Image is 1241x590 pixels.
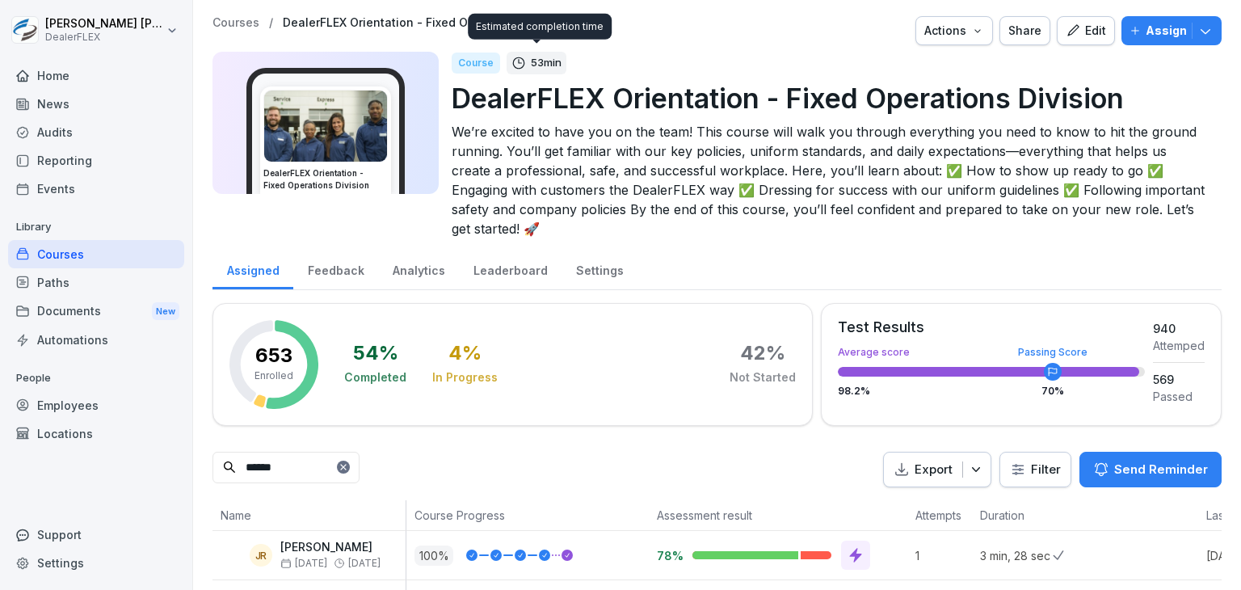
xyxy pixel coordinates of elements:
[212,16,259,30] a: Courses
[1041,386,1064,396] div: 70 %
[1153,371,1205,388] div: 569
[448,343,482,363] div: 4 %
[8,175,184,203] a: Events
[45,17,163,31] p: [PERSON_NAME] [PERSON_NAME]
[250,544,272,567] div: JR
[980,547,1053,564] p: 3 min, 28 sec
[8,419,184,448] a: Locations
[45,32,163,43] p: DealerFLEX
[915,507,964,524] p: Attempts
[531,55,562,71] p: 53 min
[212,248,293,289] a: Assigned
[1121,16,1222,45] button: Assign
[8,118,184,146] a: Audits
[8,297,184,327] a: DocumentsNew
[1010,461,1061,478] div: Filter
[562,248,637,289] a: Settings
[915,547,972,564] p: 1
[1057,16,1115,45] button: Edit
[838,348,1145,357] div: Average score
[414,546,453,566] p: 100 %
[1008,22,1041,40] div: Share
[8,365,184,391] p: People
[8,297,184,327] div: Documents
[452,122,1209,238] p: We’re excited to have you on the team! This course will walk you through everything you need to k...
[269,16,273,30] p: /
[1153,337,1205,354] div: Attemped
[915,16,993,45] button: Actions
[8,268,184,297] a: Paths
[8,90,184,118] a: News
[280,541,381,554] p: [PERSON_NAME]
[1153,320,1205,337] div: 940
[740,343,785,363] div: 42 %
[8,61,184,90] a: Home
[924,22,984,40] div: Actions
[915,461,953,479] p: Export
[152,302,179,321] div: New
[657,548,679,563] p: 78%
[8,391,184,419] a: Employees
[452,78,1209,119] p: DealerFLEX Orientation - Fixed Operations Division
[280,558,327,569] span: [DATE]
[283,16,570,30] a: DealerFLEX Orientation - Fixed Operations Division
[264,91,387,162] img: v4gv5ils26c0z8ite08yagn2.png
[1153,388,1205,405] div: Passed
[1018,348,1087,357] div: Passing Score
[657,507,899,524] p: Assessment result
[8,549,184,577] a: Settings
[353,343,398,363] div: 54 %
[999,16,1050,45] button: Share
[344,369,406,386] div: Completed
[8,214,184,240] p: Library
[1146,22,1187,40] p: Assign
[432,369,498,386] div: In Progress
[468,14,612,40] div: Estimated completion time
[348,558,381,569] span: [DATE]
[263,167,388,192] h3: DealerFLEX Orientation - Fixed Operations Division
[838,386,1145,396] div: 98.2 %
[1114,461,1208,478] p: Send Reminder
[255,369,293,383] p: Enrolled
[8,240,184,268] a: Courses
[1079,452,1222,487] button: Send Reminder
[378,248,459,289] a: Analytics
[255,346,292,365] p: 653
[883,452,991,488] button: Export
[730,369,796,386] div: Not Started
[293,248,378,289] a: Feedback
[980,507,1045,524] p: Duration
[459,248,562,289] a: Leaderboard
[8,326,184,354] a: Automations
[414,507,641,524] p: Course Progress
[221,507,398,524] p: Name
[838,320,1145,335] div: Test Results
[1000,453,1071,487] button: Filter
[8,520,184,549] div: Support
[452,53,500,74] div: Course
[8,146,184,175] a: Reporting
[1066,22,1106,40] div: Edit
